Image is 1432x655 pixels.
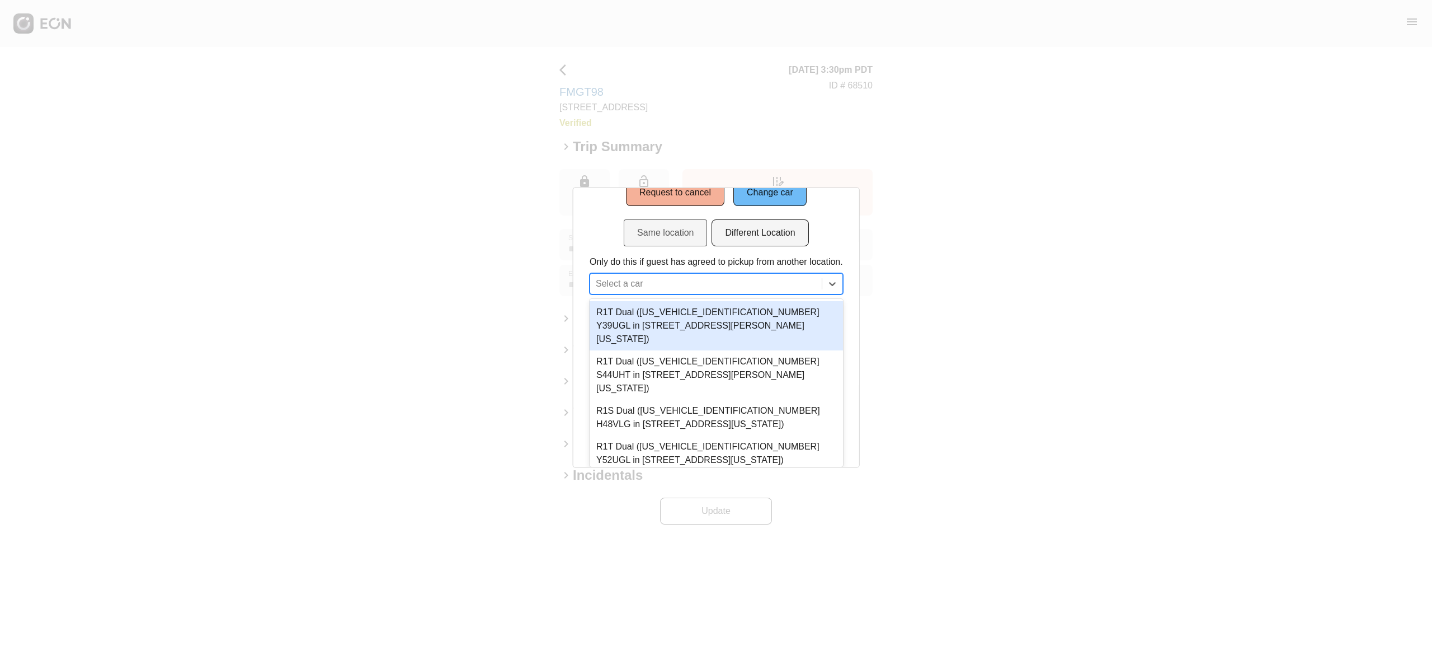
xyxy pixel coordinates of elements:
button: Same location [624,219,707,246]
div: R1T Dual ([US_VEHICLE_IDENTIFICATION_NUMBER] Y52UGL in [STREET_ADDRESS][US_STATE]) [590,436,843,471]
button: Change car [733,179,807,206]
div: R1T Dual ([US_VEHICLE_IDENTIFICATION_NUMBER] S44UHT in [STREET_ADDRESS][PERSON_NAME][US_STATE]) [590,350,843,400]
button: Different Location [712,219,808,246]
div: R1T Dual ([US_VEHICLE_IDENTIFICATION_NUMBER] Y39UGL in [STREET_ADDRESS][PERSON_NAME][US_STATE]) [590,301,843,350]
button: Request to cancel [626,179,724,206]
div: R1S Dual ([US_VEHICLE_IDENTIFICATION_NUMBER] H48VLG in [STREET_ADDRESS][US_STATE]) [590,400,843,436]
p: Only do this if guest has agreed to pickup from another location. [590,255,843,269]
